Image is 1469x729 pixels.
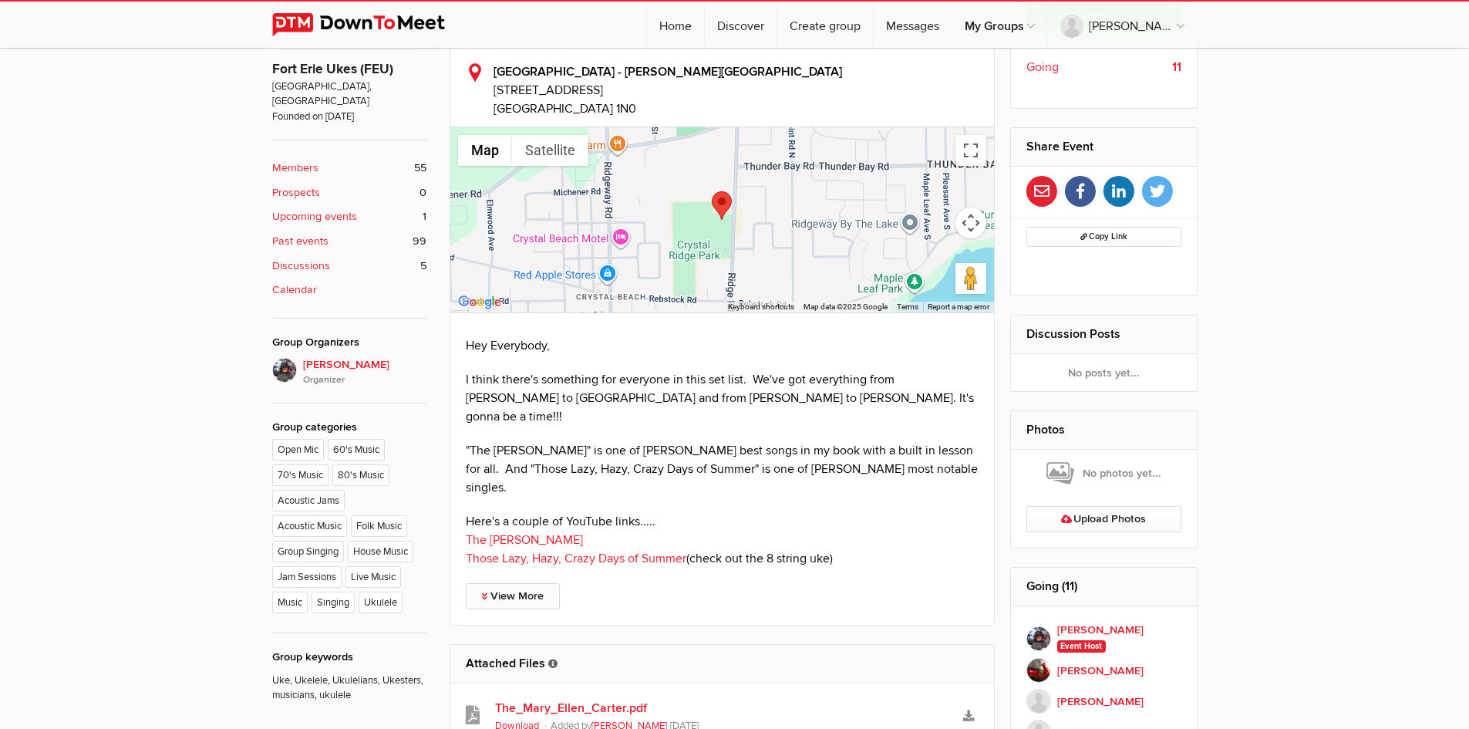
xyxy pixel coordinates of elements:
a: Discover [705,2,777,48]
img: Colin Heydon [1026,689,1051,714]
h2: Going (11) [1026,568,1181,605]
h2: Share Event [1026,128,1181,165]
button: Drag Pegman onto the map to open Street View [955,263,986,294]
a: Messages [874,2,952,48]
img: DownToMeet [272,13,469,36]
i: Organizer [303,373,426,387]
button: Copy Link [1026,227,1181,247]
a: Upcoming events 1 [272,208,426,225]
b: [PERSON_NAME] [1057,622,1144,639]
a: My Groups [952,2,1047,48]
img: Brenda M [1026,658,1051,683]
span: [STREET_ADDRESS] [494,81,979,100]
img: Google [454,292,505,312]
b: [GEOGRAPHIC_DATA] - [PERSON_NAME][GEOGRAPHIC_DATA] [494,64,842,79]
span: [PERSON_NAME] [303,356,426,387]
p: Hey Everybody, [466,336,979,355]
b: Prospects [272,184,320,201]
span: Here's a couple of YouTube links..... [466,514,655,529]
a: Terms (opens in new tab) [897,302,918,311]
span: "The [PERSON_NAME]" is one of [PERSON_NAME] best songs in my book with a built in lesson for all.... [466,443,978,495]
span: [GEOGRAPHIC_DATA], [GEOGRAPHIC_DATA] [272,79,426,110]
span: 0 [419,184,426,201]
a: [PERSON_NAME]Organizer [272,358,426,387]
b: Past events [272,233,329,250]
span: 99 [413,233,426,250]
a: [PERSON_NAME] Event Host [1026,622,1181,655]
span: (check out the 8 string uke) [466,532,833,566]
a: Calendar [272,282,426,299]
span: Copy Link [1080,231,1127,241]
a: Open this area in Google Maps (opens a new window) [454,292,505,312]
a: Past events 99 [272,233,426,250]
a: Those Lazy, Hazy, Crazy Days of Summer [466,551,686,566]
span: 1 [423,208,426,225]
a: Report a map error [928,302,989,311]
b: Calendar [272,282,317,299]
span: 5 [420,258,426,275]
div: Group Organizers [272,334,426,351]
span: 55 [414,160,426,177]
button: Toggle fullscreen view [955,135,986,166]
button: Show street map [458,135,512,166]
a: Discussion Posts [1026,326,1120,342]
button: Keyboard shortcuts [728,302,794,312]
button: Show satellite imagery [512,135,588,166]
b: Discussions [272,258,330,275]
span: [GEOGRAPHIC_DATA] 1N0 [494,101,636,116]
b: Members [272,160,318,177]
div: Group categories [272,419,426,436]
a: [PERSON_NAME] [1048,2,1197,48]
p: Uke, Ukelele, Ukulelians, Ukesters, musicians, ukulele [272,666,426,704]
img: Elaine [1026,626,1051,651]
a: Members 55 [272,160,426,177]
a: View More [466,583,560,609]
a: [PERSON_NAME] [1026,686,1181,717]
a: Home [647,2,704,48]
b: [PERSON_NAME] [1057,694,1144,710]
div: No posts yet... [1011,354,1197,391]
span: Going [1026,58,1059,76]
div: Group keywords [272,649,426,666]
a: Prospects 0 [272,184,426,201]
button: Map camera controls [955,208,986,238]
span: Event Host [1057,640,1106,653]
a: Fort Erie Ukes (FEU) [272,61,393,77]
b: [PERSON_NAME] [1057,663,1144,680]
b: 11 [1172,58,1181,76]
a: The_Mary_Ellen_Carter.pdf [495,699,950,717]
h2: Attached Files [466,645,979,682]
span: No photos yet... [1046,461,1161,487]
span: Founded on [DATE] [272,110,426,124]
a: Photos [1026,422,1065,437]
span: I think there's something for everyone in this set list. We've got everything from [PERSON_NAME] ... [466,372,974,424]
a: Discussions 5 [272,258,426,275]
a: [PERSON_NAME] [1026,655,1181,686]
a: Upload Photos [1026,506,1181,532]
a: Create group [777,2,873,48]
span: Map data ©2025 Google [804,302,888,311]
b: Upcoming events [272,208,357,225]
a: The [PERSON_NAME] [466,532,583,548]
img: Elaine [272,358,297,383]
